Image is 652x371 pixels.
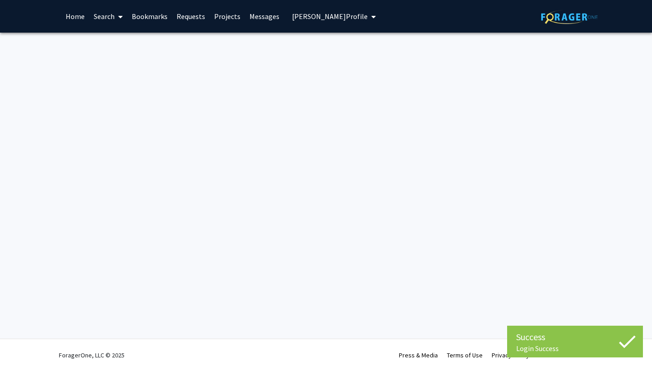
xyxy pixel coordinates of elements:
a: Bookmarks [127,0,172,32]
a: Messages [245,0,284,32]
a: Projects [210,0,245,32]
div: ForagerOne, LLC © 2025 [59,339,125,371]
div: Success [516,330,634,344]
div: Login Success [516,344,634,353]
span: [PERSON_NAME] Profile [292,12,368,21]
a: Requests [172,0,210,32]
img: ForagerOne Logo [541,10,598,24]
a: Privacy Policy [492,351,529,359]
a: Home [61,0,89,32]
a: Search [89,0,127,32]
a: Press & Media [399,351,438,359]
a: Terms of Use [447,351,483,359]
